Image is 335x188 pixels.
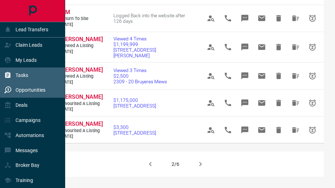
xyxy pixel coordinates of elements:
span: Call [219,67,236,84]
span: View Profile [203,122,219,138]
span: Email [253,122,270,138]
span: Hide [270,39,287,56]
span: Call [219,39,236,56]
a: S M [60,9,103,16]
span: Hide [270,10,287,27]
span: Snooze [304,67,321,84]
a: Viewed 3 Times$2,5002309 - 20 Bruyeres Mews [113,67,167,84]
span: View Profile [203,10,219,27]
div: 2/6 [172,161,179,167]
span: Logged Back into the website after 126 days [113,13,185,24]
a: Viewed 4 Times$1,199,999[STREET_ADDRESS][PERSON_NAME] [113,36,191,58]
span: $3,300 [113,124,156,130]
span: [STREET_ADDRESS] [113,130,156,136]
span: [PERSON_NAME] [60,121,103,127]
span: Message [236,95,253,111]
span: Email [253,67,270,84]
span: $1,199,999 [113,41,191,47]
a: $1,175,000[STREET_ADDRESS] [113,97,156,109]
span: Snooze [304,122,321,138]
span: View Profile [203,67,219,84]
span: Favourited a Listing [60,128,103,134]
span: Hide All from Bruno Barbosa [287,67,304,84]
a: [PERSON_NAME] [60,36,103,43]
span: Call [219,10,236,27]
span: Viewed a Listing [60,73,103,79]
a: [PERSON_NAME] [60,66,103,74]
span: Viewed a Listing [60,43,103,49]
span: 2309 - 20 Bruyeres Mews [113,79,167,84]
span: Hide [270,67,287,84]
span: Email [253,95,270,111]
span: [DATE] [60,134,103,140]
span: $1,175,000 [113,97,156,103]
span: Viewed 4 Times [113,36,191,41]
span: Call [219,122,236,138]
span: Message [236,10,253,27]
span: [STREET_ADDRESS] [113,103,156,109]
span: Favourited a Listing [60,101,103,107]
span: Hide [270,122,287,138]
span: [DATE] [60,49,103,55]
span: View Profile [203,95,219,111]
span: Hide All from Dylan Gray [287,95,304,111]
span: Viewed 3 Times [113,67,167,73]
span: Hide [270,95,287,111]
span: Hide All from Nathasha Nguyen [287,39,304,56]
span: Snooze [304,39,321,56]
span: [PERSON_NAME] [60,93,103,100]
span: [DATE] [60,22,103,28]
span: S M [60,9,70,15]
span: Email [253,10,270,27]
a: $3,300[STREET_ADDRESS] [113,124,156,136]
span: Return to Site [60,16,103,22]
span: $2,500 [113,73,167,79]
span: [PERSON_NAME] [60,66,103,73]
span: [DATE] [60,79,103,85]
span: [PERSON_NAME] [60,36,103,43]
span: Message [236,67,253,84]
span: Hide All from S M [287,10,304,27]
span: Snooze [304,10,321,27]
span: Call [219,95,236,111]
span: View Profile [203,39,219,56]
span: Email [253,39,270,56]
span: Message [236,39,253,56]
span: Snooze [304,95,321,111]
a: [PERSON_NAME] [60,121,103,128]
a: [PERSON_NAME] [60,93,103,101]
span: [STREET_ADDRESS][PERSON_NAME] [113,47,191,58]
span: Message [236,122,253,138]
span: [DATE] [60,106,103,112]
span: Hide All from Laura Siracusa [287,122,304,138]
